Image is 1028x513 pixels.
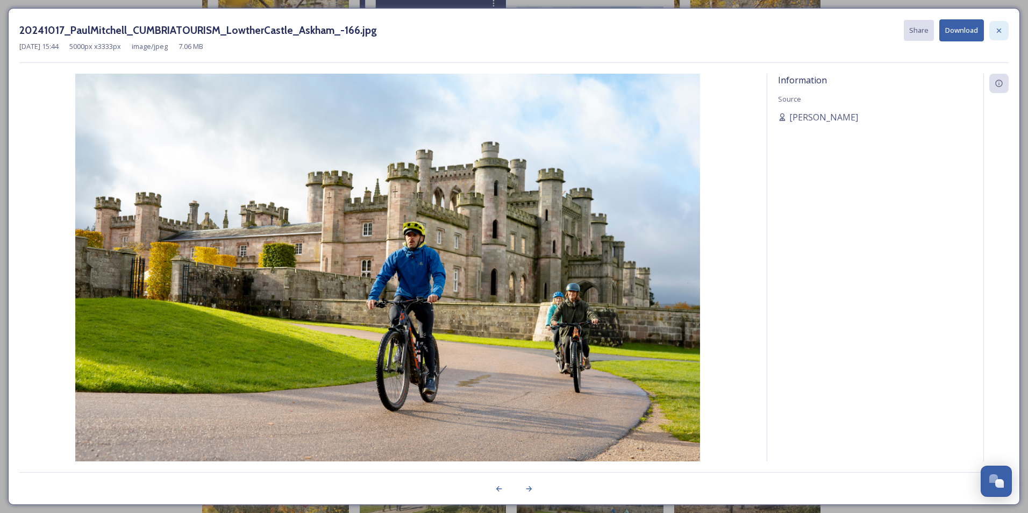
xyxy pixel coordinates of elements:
h3: 20241017_PaulMitchell_CUMBRIATOURISM_LowtherCastle_Askham_-166.jpg [19,23,377,38]
span: Source [778,94,801,104]
span: [PERSON_NAME] [789,111,858,124]
button: Share [904,20,934,41]
img: 20241017_PaulMitchell_CUMBRIATOURISM_LowtherCastle_Askham_-166.jpg [19,74,756,490]
span: 5000 px x 3333 px [69,41,121,52]
span: [DATE] 15:44 [19,41,59,52]
span: image/jpeg [132,41,168,52]
button: Download [939,19,984,41]
span: Information [778,74,827,86]
span: 7.06 MB [179,41,203,52]
button: Open Chat [981,466,1012,497]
